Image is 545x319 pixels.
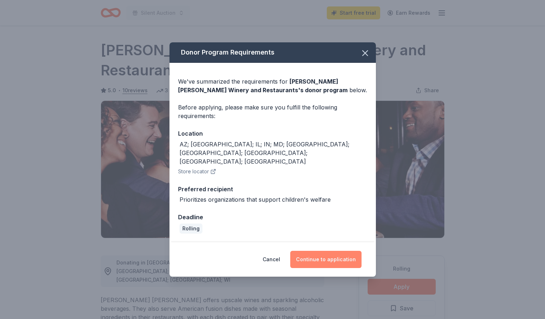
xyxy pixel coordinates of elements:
[290,251,362,268] button: Continue to application
[178,184,367,194] div: Preferred recipient
[178,103,367,120] div: Before applying, please make sure you fulfill the following requirements:
[180,195,331,204] div: Prioritizes organizations that support children's welfare
[169,42,376,63] div: Donor Program Requirements
[178,77,367,94] div: We've summarized the requirements for below.
[263,251,280,268] button: Cancel
[178,167,216,176] button: Store locator
[180,224,202,234] div: Rolling
[180,140,367,166] div: AZ; [GEOGRAPHIC_DATA]; IL; IN; MD; [GEOGRAPHIC_DATA]; [GEOGRAPHIC_DATA]; [GEOGRAPHIC_DATA]; [GEOG...
[178,129,367,138] div: Location
[178,212,367,222] div: Deadline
